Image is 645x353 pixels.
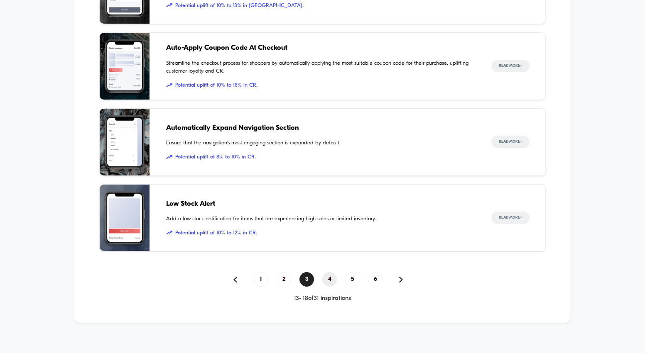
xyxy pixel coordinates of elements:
[345,272,360,287] span: 5
[166,123,475,134] span: Automatically Expand Navigation Section
[166,59,475,75] span: Streamline the checkout process for shoppers by automatically applying the most suitable coupon c...
[166,81,475,90] span: Potential uplift of 10% to 18% in CR.
[277,272,291,287] span: 2
[166,153,475,161] span: Potential uplift of 8% to 10% in CR.
[254,272,268,287] span: 1
[99,295,546,302] div: 13 - 18 of 31 inspirations
[399,277,403,282] img: pagination forward
[166,139,475,147] span: Ensure that the navigation's most engaging section is expanded by default.
[100,33,150,100] img: Streamline the checkout process for shoppers by automatically applying the most suitable coupon c...
[166,229,475,237] span: Potential uplift of 10% to 12% in CR.
[100,109,150,175] img: Ensure that the navigation's most engaging section is expanded by default.
[368,272,383,287] span: 6
[299,272,314,287] span: 3
[491,60,530,72] button: Read More>
[166,199,475,209] span: Low Stock Alert
[322,272,337,287] span: 4
[166,43,475,54] span: Auto-Apply Coupon Code At Checkout
[166,2,475,10] span: Potential uplift of 10% to 13% in [GEOGRAPHIC_DATA].
[233,277,237,282] img: pagination back
[166,215,475,223] span: Add a low stock notification for items that are experiencing high sales or limited inventory.
[100,185,150,251] img: Add a low stock notification for items that are experiencing high sales or limited inventory.
[491,212,530,224] button: Read More>
[491,136,530,148] button: Read More>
